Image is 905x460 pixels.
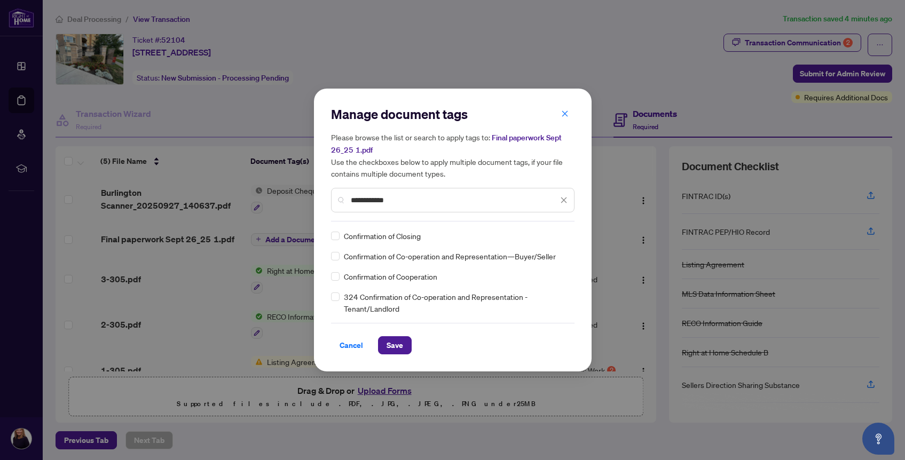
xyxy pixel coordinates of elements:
button: Cancel [331,336,372,354]
span: 324 Confirmation of Co-operation and Representation - Tenant/Landlord [344,291,568,314]
h5: Please browse the list or search to apply tags to: Use the checkboxes below to apply multiple doc... [331,131,575,179]
span: Cancel [340,337,363,354]
button: Open asap [862,423,894,455]
span: close [561,110,569,117]
h2: Manage document tags [331,106,575,123]
span: Confirmation of Cooperation [344,271,437,282]
span: Confirmation of Closing [344,230,421,242]
button: Save [378,336,412,354]
span: Save [387,337,403,354]
span: close [560,196,568,204]
span: Confirmation of Co-operation and Representation—Buyer/Seller [344,250,556,262]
